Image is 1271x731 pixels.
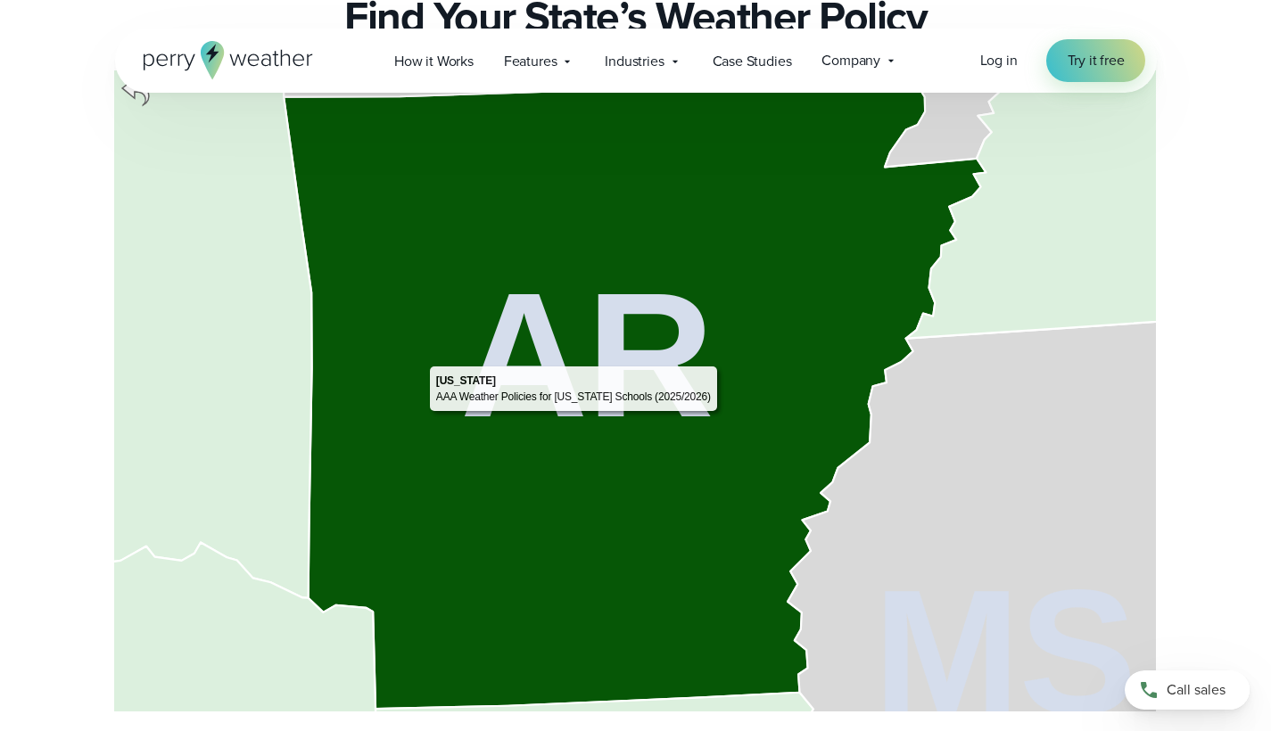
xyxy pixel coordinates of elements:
[1046,39,1146,82] a: Try it free
[713,51,792,72] span: Case Studies
[379,43,489,79] a: How it Works
[460,256,713,454] tspan: AR
[504,51,557,72] span: Features
[436,389,711,405] div: AAA Weather Policies for [US_STATE] Schools (2025/2026)
[1167,679,1226,701] span: Call sales
[1068,50,1125,71] span: Try it free
[605,51,664,72] span: Industries
[980,50,1018,70] span: Log in
[697,43,807,79] a: Case Studies
[436,373,496,389] div: [US_STATE]
[1125,670,1250,710] a: Call sales
[821,50,880,71] span: Company
[394,51,474,72] span: How it Works
[980,50,1018,71] a: Log in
